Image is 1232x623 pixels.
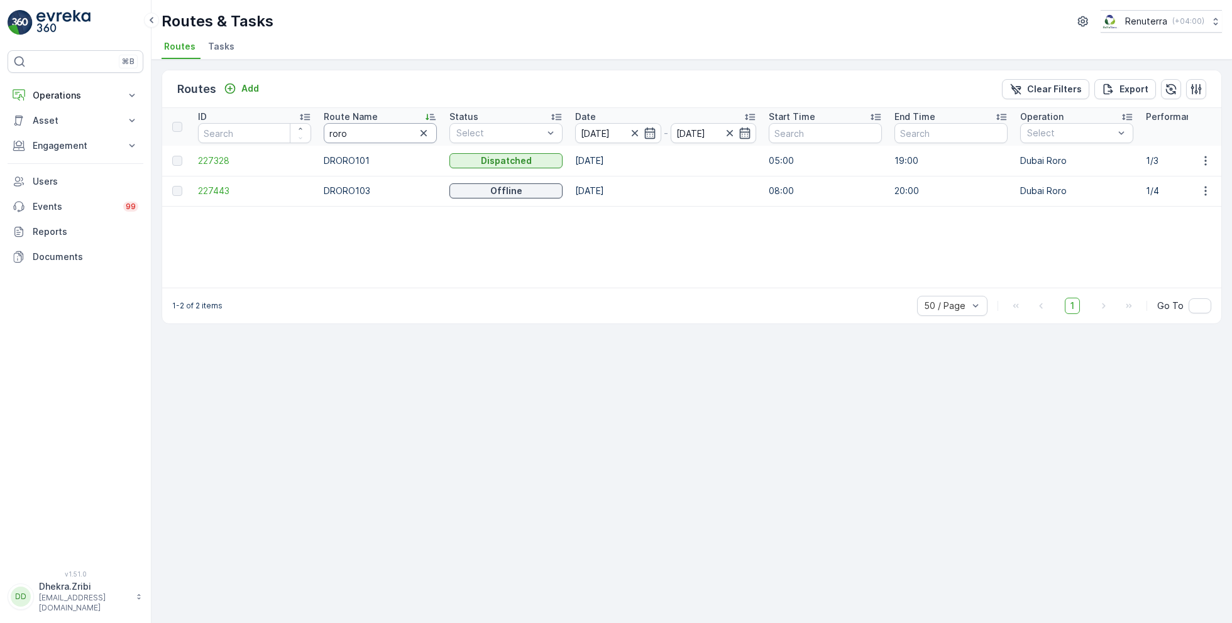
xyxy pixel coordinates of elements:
p: Engagement [33,139,118,152]
p: Start Time [769,111,815,123]
p: Documents [33,251,138,263]
input: Search [769,123,882,143]
p: Add [241,82,259,95]
p: Export [1119,83,1148,95]
img: logo [8,10,33,35]
a: Users [8,169,143,194]
img: logo_light-DOdMpM7g.png [36,10,91,35]
p: - [664,126,668,141]
p: 19:00 [894,154,1008,167]
p: 99 [126,202,136,212]
p: Routes [177,80,216,98]
p: Clear Filters [1027,83,1082,95]
a: 227443 [198,185,311,197]
p: Reports [33,225,138,238]
button: Engagement [8,133,143,158]
p: Select [456,127,543,139]
p: Performance [1146,111,1202,123]
p: Offline [490,185,522,197]
button: Dispatched [449,153,563,168]
p: Route Name [324,111,378,123]
p: DRORO103 [324,185,437,197]
button: Offline [449,183,563,198]
input: Search [198,123,311,143]
a: 227328 [198,154,311,167]
p: 08:00 [769,185,882,197]
span: v 1.51.0 [8,570,143,578]
button: Export [1094,79,1156,99]
span: 1 [1065,298,1080,314]
p: Dhekra.Zribi [39,580,129,593]
p: [EMAIL_ADDRESS][DOMAIN_NAME] [39,593,129,613]
p: 05:00 [769,154,882,167]
p: Dubai Roro [1020,154,1133,167]
span: Routes [164,40,195,53]
td: [DATE] [569,176,762,206]
p: Routes & Tasks [162,11,273,31]
p: ID [198,111,207,123]
button: Clear Filters [1002,79,1089,99]
button: Add [219,81,264,96]
p: Operations [33,89,118,102]
input: Search [894,123,1008,143]
p: Status [449,111,478,123]
p: Dispatched [481,154,532,167]
p: Select [1027,127,1114,139]
p: 1-2 of 2 items [172,301,223,311]
span: Go To [1157,300,1184,312]
img: Screenshot_2024-07-26_at_13.33.01.png [1101,14,1120,28]
p: ( +04:00 ) [1172,16,1204,26]
p: Date [575,111,596,123]
p: End Time [894,111,935,123]
p: 20:00 [894,185,1008,197]
p: Dubai Roro [1020,185,1133,197]
a: Documents [8,244,143,269]
p: ⌘B [122,57,135,67]
a: Reports [8,219,143,244]
p: Operation [1020,111,1064,123]
button: Renuterra(+04:00) [1101,10,1222,33]
div: DD [11,587,31,607]
input: dd/mm/yyyy [671,123,757,143]
a: Events99 [8,194,143,219]
div: Toggle Row Selected [172,156,182,166]
p: DRORO101 [324,154,437,167]
button: Asset [8,108,143,133]
button: DDDhekra.Zribi[EMAIL_ADDRESS][DOMAIN_NAME] [8,580,143,613]
td: [DATE] [569,146,762,176]
div: Toggle Row Selected [172,186,182,196]
p: Users [33,175,138,188]
p: Renuterra [1125,15,1167,28]
span: Tasks [208,40,234,53]
input: Search [324,123,437,143]
p: Asset [33,114,118,127]
p: Events [33,200,116,213]
input: dd/mm/yyyy [575,123,661,143]
button: Operations [8,83,143,108]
